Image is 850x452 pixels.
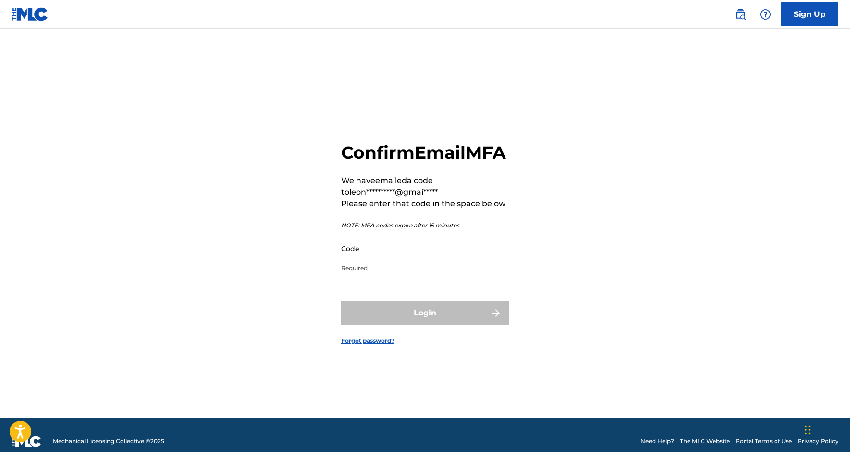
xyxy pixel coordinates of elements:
[53,437,164,446] span: Mechanical Licensing Collective © 2025
[641,437,674,446] a: Need Help?
[731,5,750,24] a: Public Search
[12,7,49,21] img: MLC Logo
[341,221,509,230] p: NOTE: MFA codes expire after 15 minutes
[680,437,730,446] a: The MLC Website
[12,436,41,447] img: logo
[760,9,771,20] img: help
[341,142,509,163] h2: Confirm Email MFA
[802,406,850,452] div: Widget de chat
[802,406,850,452] iframe: Chat Widget
[798,437,838,446] a: Privacy Policy
[756,5,775,24] div: Help
[735,9,746,20] img: search
[341,337,394,345] a: Forgot password?
[341,264,504,273] p: Required
[805,415,811,444] div: Arrastrar
[736,437,792,446] a: Portal Terms of Use
[781,2,838,26] a: Sign Up
[341,198,509,210] p: Please enter that code in the space below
